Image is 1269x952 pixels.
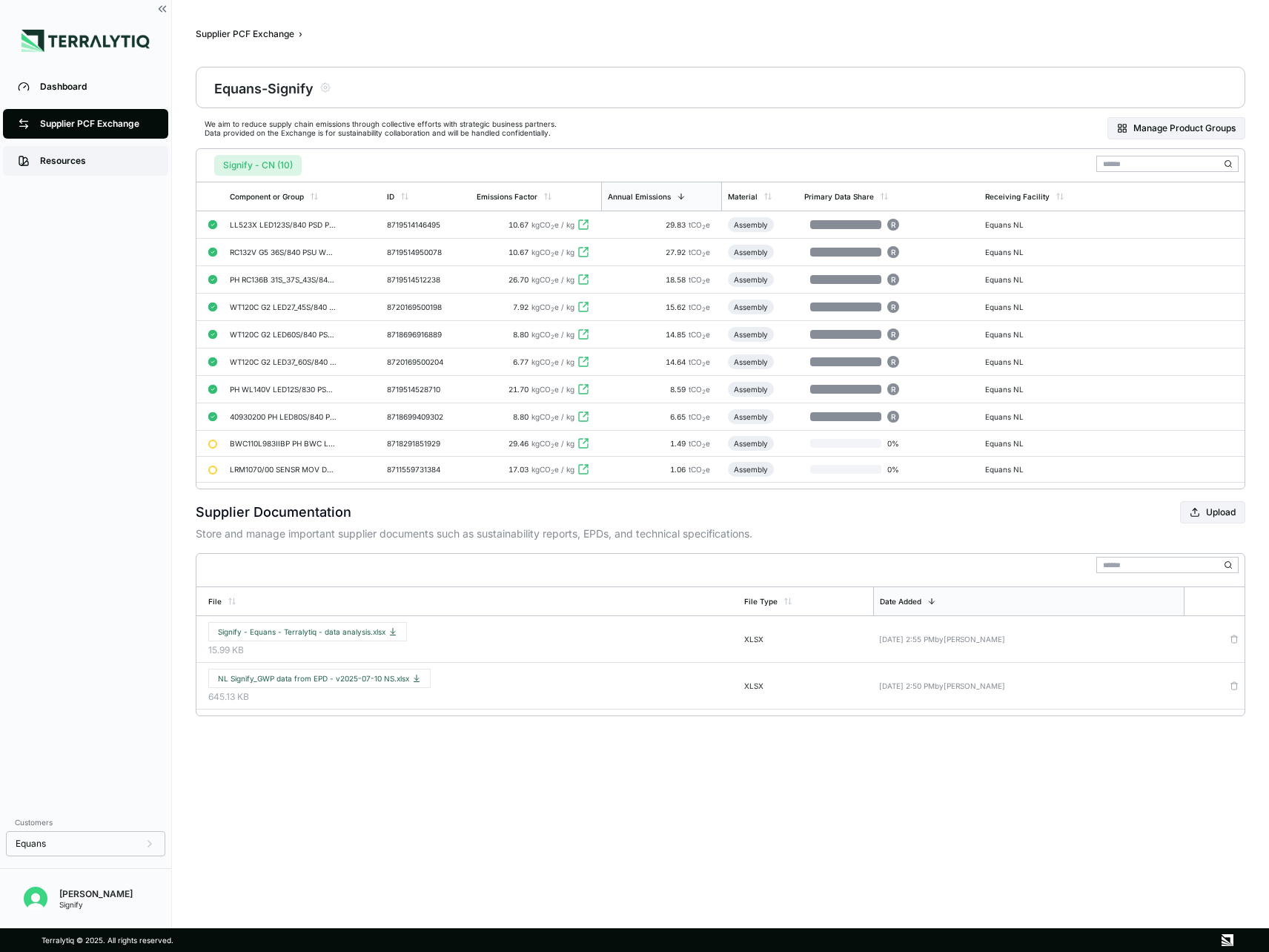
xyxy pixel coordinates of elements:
div: Assembly [734,439,768,448]
sub: 2 [551,416,554,423]
span: tCO e [689,357,710,366]
div: Annual Emissions [608,192,671,201]
div: Equans NL [985,220,1056,229]
div: Material [728,192,758,201]
div: Equans NL [985,412,1056,421]
div: 8720169500204 [387,357,458,366]
span: kgCO e / kg [531,465,574,474]
div: Assembly [734,330,768,339]
sub: 2 [702,279,706,285]
span: 15.99 KB [208,644,732,656]
span: kgCO e / kg [531,330,574,339]
span: kgCO e / kg [531,357,574,366]
span: tCO e [689,220,710,229]
span: 8.59 [670,385,689,394]
div: Equans - Signify [214,77,314,98]
div: LL523X LED123S/840 PSD PCO 7 VLC WH XA [230,220,337,229]
span: R [891,412,895,421]
sub: 2 [551,279,554,285]
sub: 2 [551,224,554,231]
div: Assembly [734,465,768,474]
span: 1.06 [670,465,689,474]
span: 21.70 [508,385,529,394]
div: WT120C G2 LED60S/840 PSU TW3 L1500 [230,330,337,339]
div: Equans NL [985,275,1056,284]
sub: 2 [551,443,554,449]
div: Date Added [880,597,921,606]
span: tCO e [689,275,710,284]
div: Dashboard [40,81,153,93]
sub: 2 [702,224,706,231]
span: tCO e [689,385,710,394]
span: 29.83 [666,220,689,229]
sub: 2 [702,416,706,423]
h2: Supplier Documentation [196,502,351,523]
div: Equans NL [985,357,1056,366]
sub: 2 [551,251,554,258]
span: 26.70 [508,275,529,284]
div: Assembly [734,275,768,284]
span: kgCO e / kg [531,412,574,421]
span: tCO e [689,412,710,421]
span: R [891,220,895,229]
sub: 2 [702,334,706,340]
span: 8.80 [513,412,529,421]
button: Upload [1180,501,1245,523]
div: 8719514528710 [387,385,458,394]
span: tCO e [689,248,710,257]
div: Assembly [734,385,768,394]
span: 8.80 [513,330,529,339]
div: File [208,597,222,606]
span: NL Signify_GWP data from EPD - v2025-07-10 NS.xlsx [218,674,421,683]
sub: 2 [702,251,706,258]
span: R [891,248,895,257]
button: Signify - CN (10) [214,155,302,176]
button: NL Signify_GWP data from EPD - v2025-07-10 NS.xlsx [208,669,431,688]
span: 29.46 [508,439,529,448]
div: Equans NL [985,248,1056,257]
span: 17.03 [508,465,529,474]
div: 8711559731384 [387,465,458,474]
div: Emissions Factor [477,192,537,201]
div: Assembly [734,220,768,229]
div: ID [387,192,394,201]
span: 14.85 [666,330,689,339]
div: WT120C G2 LED37_60S/840 PSU L1500 [230,357,337,366]
span: R [891,330,895,339]
div: Equans NL [985,439,1056,448]
span: kgCO e / kg [531,248,574,257]
div: Component or Group [230,192,304,201]
div: 8718699409302 [387,412,458,421]
span: 6.65 [670,412,689,421]
span: 7.92 [513,303,529,311]
div: [PERSON_NAME] [59,888,133,900]
div: Signify [59,900,133,909]
div: 40930200 PH LED80S/840 PSU TW3 L1500 [230,412,337,421]
div: Assembly [734,412,768,421]
sub: 2 [551,389,554,395]
div: LRM1070/00 SENSR MOV DET ST [230,465,337,474]
span: kgCO e / kg [531,303,574,311]
span: 0 % [881,439,929,448]
div: Supplier PCF Exchange [40,118,153,130]
span: R [891,357,895,366]
span: 10.67 [508,220,529,229]
span: 15.62 [666,303,689,311]
div: Receiving Facility [985,192,1050,201]
span: 1.49 [670,439,689,448]
div: Primary Data Share [804,192,874,201]
span: tCO e [689,465,710,474]
span: kgCO e / kg [531,439,574,448]
td: XLSX [738,616,874,663]
sub: 2 [551,469,554,475]
div: [DATE] 2:55 PM by [PERSON_NAME] [879,635,1178,644]
span: tCO e [689,330,710,339]
sub: 2 [702,469,706,475]
button: Manage Product Groups [1107,117,1245,139]
button: Signify - Equans - Terralytiq - data analysis.xlsx [208,622,407,641]
div: Equans NL [985,330,1056,339]
div: Assembly [734,248,768,257]
div: Equans NL [985,465,1056,474]
div: PH RC136B 31S_37S_43S/840 PS [230,275,337,284]
span: R [891,385,895,394]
